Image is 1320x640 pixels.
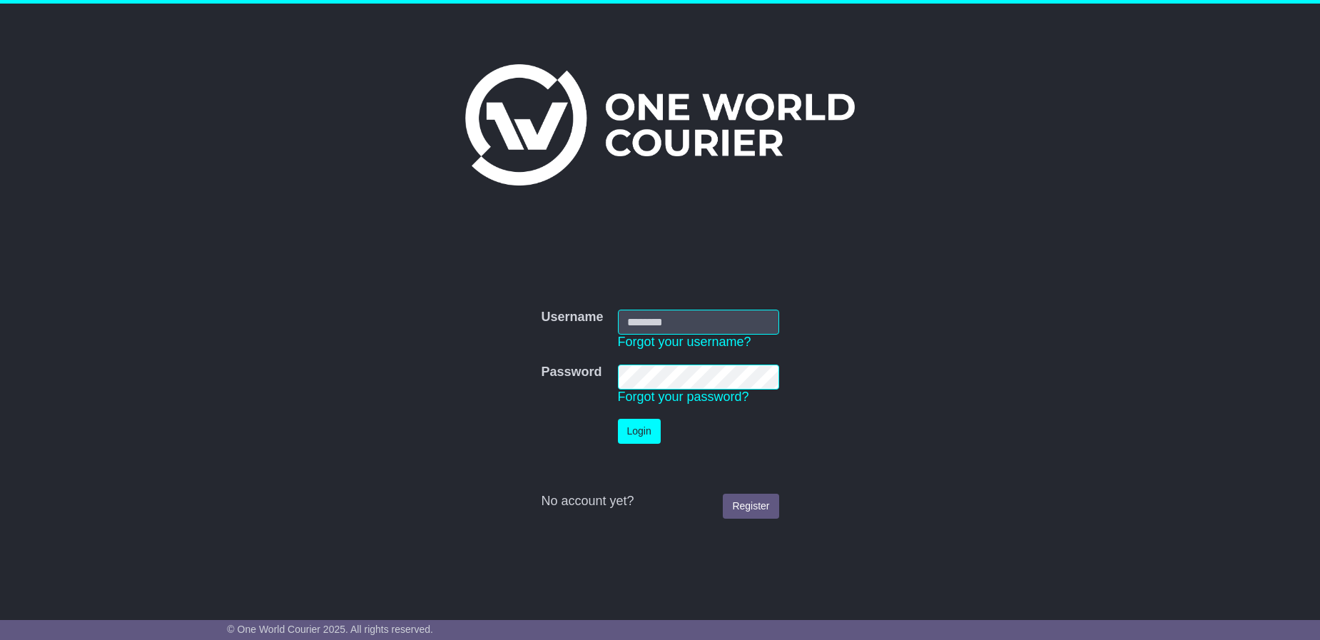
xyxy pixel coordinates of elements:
img: One World [465,64,855,186]
div: No account yet? [541,494,778,509]
label: Username [541,310,603,325]
a: Forgot your password? [618,390,749,404]
a: Forgot your username? [618,335,751,349]
span: © One World Courier 2025. All rights reserved. [227,624,433,635]
button: Login [618,419,661,444]
a: Register [723,494,778,519]
label: Password [541,365,601,380]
